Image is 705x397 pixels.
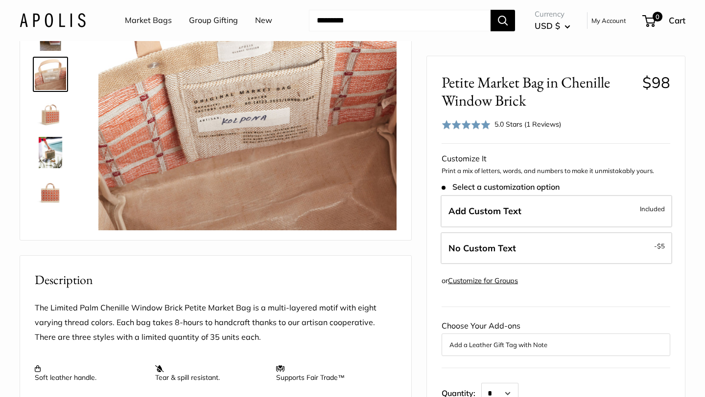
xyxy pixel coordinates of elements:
span: Add Custom Text [448,205,521,217]
span: Cart [669,15,685,25]
span: Select a customization option [442,182,560,192]
a: Group Gifting [189,13,238,28]
span: Currency [535,7,570,21]
a: My Account [591,15,626,26]
a: Market Bags [125,13,172,28]
img: Petite Market Bag in Chenille Window Brick [35,137,66,168]
span: Petite Market Bag in Chenille Window Brick [442,73,635,110]
p: Tear & spill resistant. [155,364,266,382]
a: Petite Market Bag in Chenille Window Brick [33,174,68,209]
div: or [442,274,518,287]
span: 0 [653,12,662,22]
a: 0 Cart [643,13,685,28]
img: Petite Market Bag in Chenille Window Brick [35,98,66,129]
label: Add Custom Text [441,195,672,227]
span: $98 [642,73,670,92]
a: Customize for Groups [448,276,518,285]
span: No Custom Text [448,243,516,254]
a: Petite Market Bag in Chenille Window Brick [33,96,68,131]
div: Customize It [442,152,670,166]
img: Petite Market Bag in Chenille Window Brick [35,59,66,90]
label: Leave Blank [441,232,672,265]
button: Add a Leather Gift Tag with Note [449,339,662,351]
img: Apolis [20,13,86,27]
a: Petite Market Bag in Chenille Window Brick [33,135,68,170]
img: Petite Market Bag in Chenille Window Brick [35,176,66,207]
span: USD $ [535,21,560,31]
a: Petite Market Bag in Chenille Window Brick [33,213,68,248]
p: The Limited Palm Chenille Window Brick Petite Market Bag is a multi-layered motif with eight vary... [35,301,397,345]
input: Search... [309,10,491,31]
button: Search [491,10,515,31]
span: - [654,240,665,252]
div: Choose Your Add-ons [442,319,670,356]
p: Supports Fair Trade™ [276,364,387,382]
span: $5 [657,242,665,250]
span: Included [640,203,665,215]
div: 5.0 Stars (1 Reviews) [442,117,561,132]
p: Soft leather handle. [35,364,145,382]
div: 5.0 Stars (1 Reviews) [494,119,561,130]
img: Petite Market Bag in Chenille Window Brick [35,215,66,246]
a: New [255,13,272,28]
h2: Description [35,270,397,289]
p: Print a mix of letters, words, and numbers to make it unmistakably yours. [442,166,670,176]
button: USD $ [535,18,570,34]
a: Petite Market Bag in Chenille Window Brick [33,57,68,92]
